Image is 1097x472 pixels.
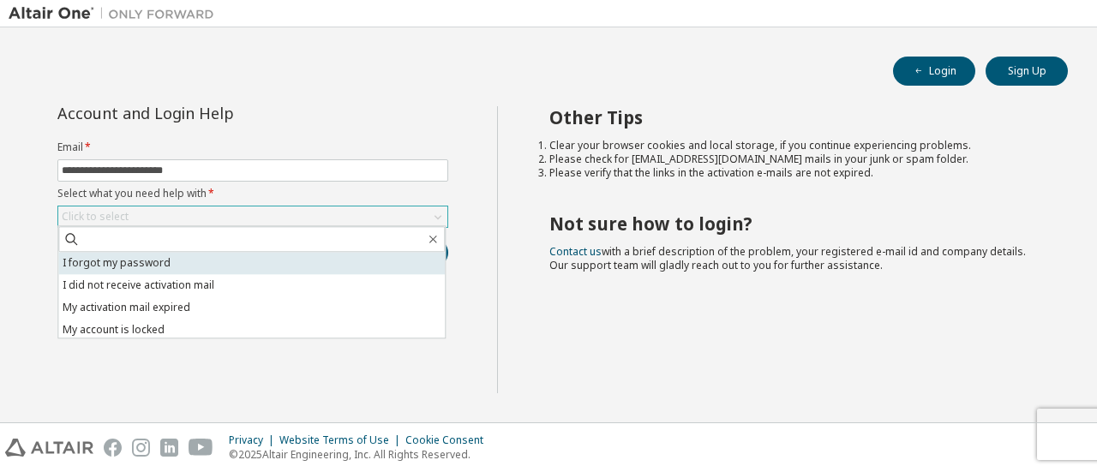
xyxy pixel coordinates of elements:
div: Account and Login Help [57,106,370,120]
label: Email [57,140,448,154]
img: instagram.svg [132,439,150,457]
a: Contact us [549,244,602,259]
span: with a brief description of the problem, your registered e-mail id and company details. Our suppo... [549,244,1026,272]
img: linkedin.svg [160,439,178,457]
button: Sign Up [986,57,1068,86]
h2: Not sure how to login? [549,212,1038,235]
li: Please check for [EMAIL_ADDRESS][DOMAIN_NAME] mails in your junk or spam folder. [549,152,1038,166]
li: I forgot my password [58,252,445,274]
img: facebook.svg [104,439,122,457]
img: Altair One [9,5,223,22]
div: Privacy [229,433,279,447]
div: Cookie Consent [405,433,494,447]
img: altair_logo.svg [5,439,93,457]
h2: Other Tips [549,106,1038,128]
div: Website Terms of Use [279,433,405,447]
label: Select what you need help with [57,187,448,200]
img: youtube.svg [189,439,213,457]
li: Clear your browser cookies and local storage, if you continue experiencing problems. [549,139,1038,152]
li: Please verify that the links in the activation e-mails are not expired. [549,166,1038,180]
div: Click to select [62,210,129,224]
button: Login [893,57,975,86]
div: Click to select [58,206,447,227]
p: © 2025 Altair Engineering, Inc. All Rights Reserved. [229,447,494,462]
